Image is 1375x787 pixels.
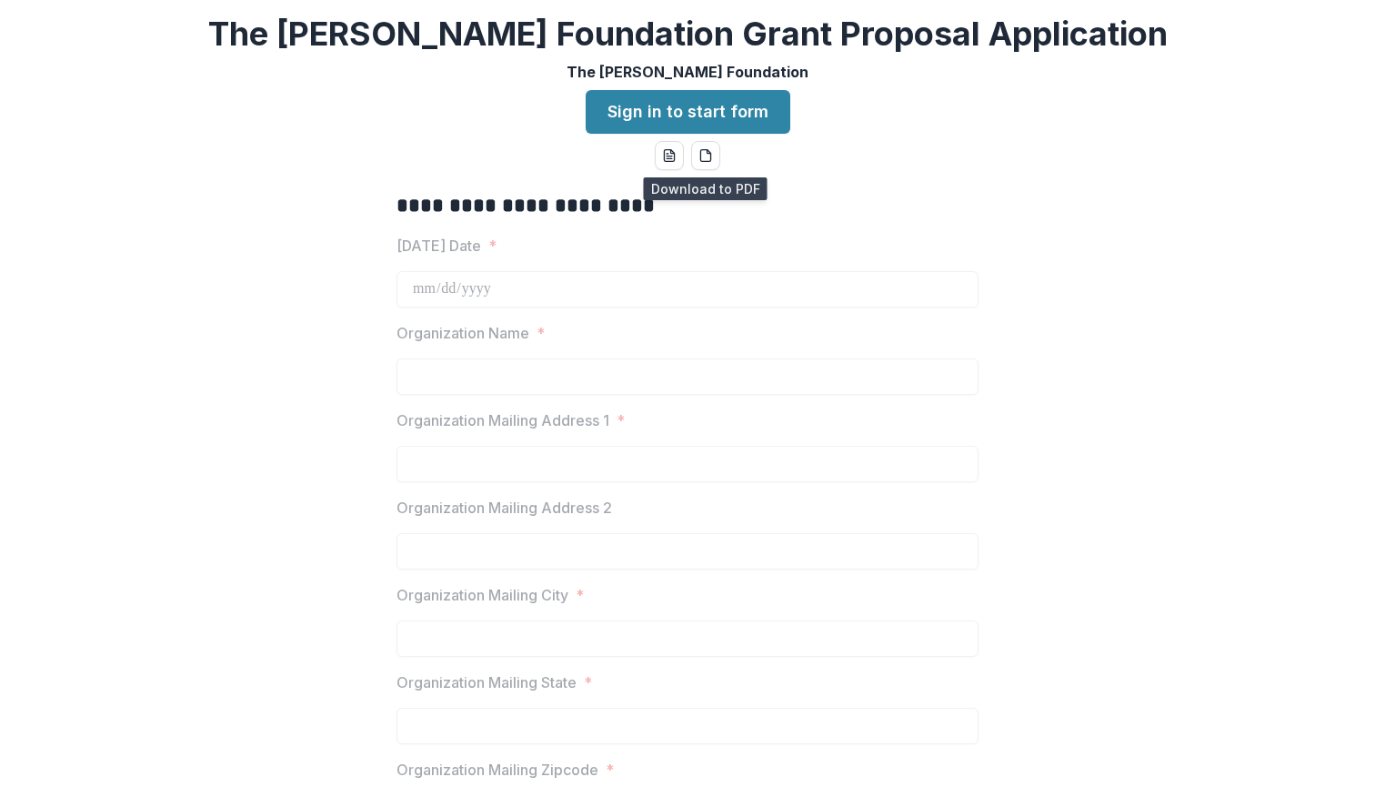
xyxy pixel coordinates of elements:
p: Organization Mailing Zipcode [396,759,598,781]
p: Organization Mailing Address 2 [396,497,612,519]
p: Organization Mailing City [396,584,568,606]
a: Sign in to start form [586,90,790,134]
p: [DATE] Date [396,235,481,257]
button: pdf-download [691,141,720,170]
h2: The [PERSON_NAME] Foundation Grant Proposal Application [208,15,1168,54]
p: Organization Mailing State [396,671,577,693]
p: The [PERSON_NAME] Foundation [567,61,808,83]
p: Organization Name [396,322,529,344]
p: Organization Mailing Address 1 [396,409,609,431]
button: word-download [655,141,684,170]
